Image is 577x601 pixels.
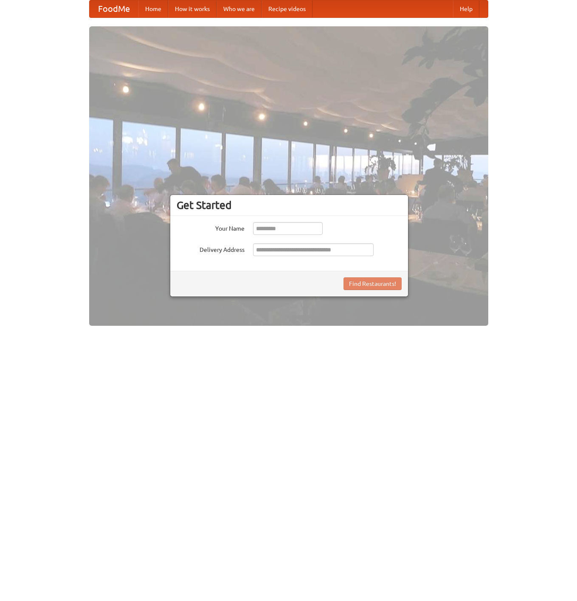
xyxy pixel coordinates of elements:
[138,0,168,17] a: Home
[90,0,138,17] a: FoodMe
[177,222,245,233] label: Your Name
[217,0,262,17] a: Who we are
[177,243,245,254] label: Delivery Address
[177,199,402,212] h3: Get Started
[262,0,312,17] a: Recipe videos
[168,0,217,17] a: How it works
[453,0,479,17] a: Help
[343,277,402,290] button: Find Restaurants!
